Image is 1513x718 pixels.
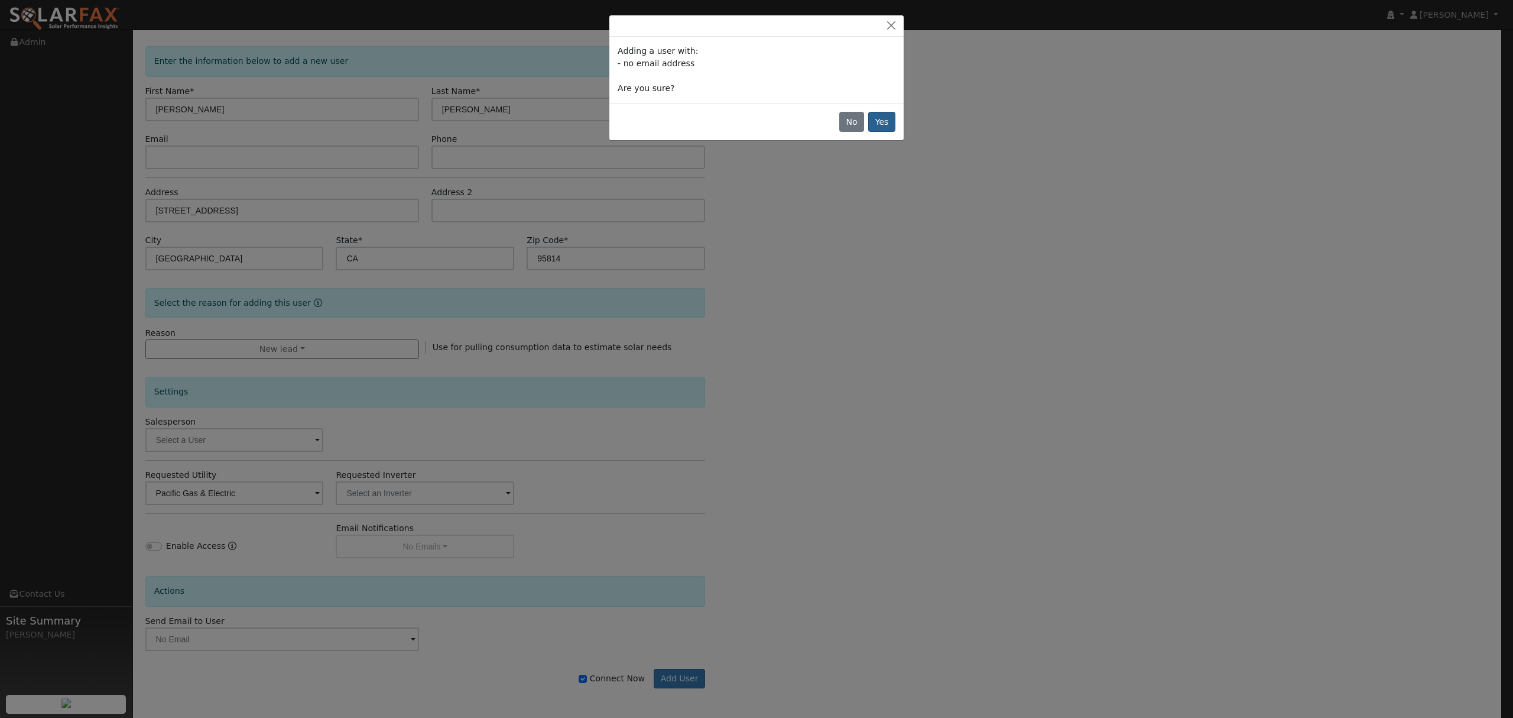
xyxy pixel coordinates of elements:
[883,20,900,32] button: Close
[868,112,895,132] button: Yes
[618,83,674,93] span: Are you sure?
[618,59,694,68] span: - no email address
[618,46,698,56] span: Adding a user with:
[839,112,864,132] button: No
